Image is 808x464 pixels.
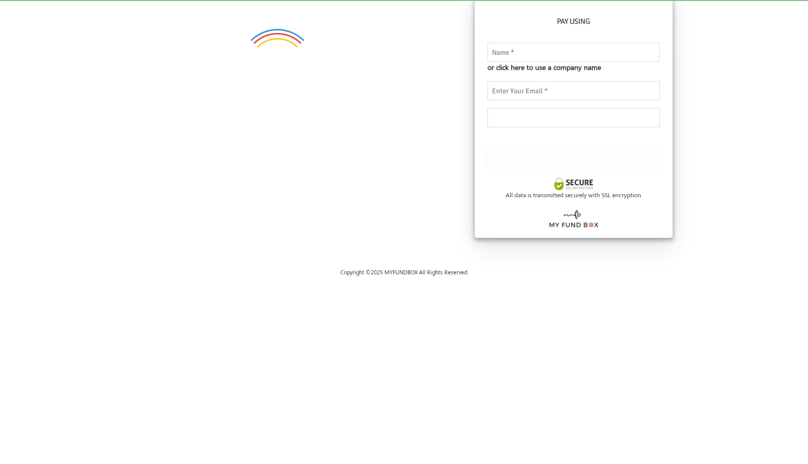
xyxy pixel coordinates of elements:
[487,62,601,73] span: or click here to use a company name
[485,16,662,27] h6: Pay using
[487,43,659,62] input: Name *
[485,190,662,199] div: All data is transmitted securely with SSL encryption
[487,81,659,100] input: Enter Your Email *
[340,268,468,276] span: Copyright © 2025 MYFUNDBOX All Rights Reserved.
